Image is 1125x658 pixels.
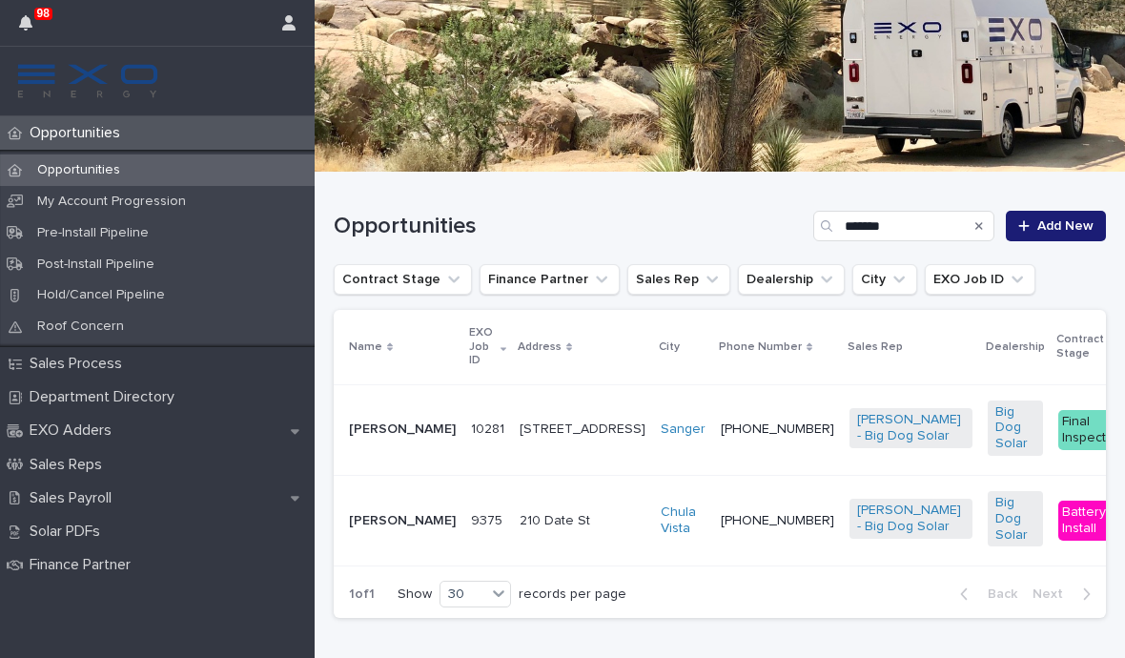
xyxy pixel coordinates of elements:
a: Big Dog Solar [995,404,1035,452]
button: City [852,264,917,295]
button: EXO Job ID [925,264,1035,295]
p: 210 Date St [520,513,645,529]
p: Sales Rep [848,337,903,358]
p: [PERSON_NAME] [349,422,456,438]
p: Sales Payroll [22,489,127,507]
p: 1 of 1 [334,571,390,618]
p: Name [349,337,382,358]
p: 10281 [471,418,508,438]
p: Department Directory [22,388,190,406]
a: [PHONE_NUMBER] [721,422,834,436]
span: Back [976,587,1017,601]
h1: Opportunities [334,213,806,240]
p: Roof Concern [22,319,139,335]
p: Finance Partner [22,556,146,574]
a: Big Dog Solar [995,495,1035,543]
p: My Account Progression [22,194,201,210]
div: 30 [440,585,486,605]
p: EXO Job ID [469,322,496,371]
button: Finance Partner [480,264,620,295]
p: City [659,337,680,358]
a: Chula Vista [661,504,706,537]
img: FKS5r6ZBThi8E5hshIGi [15,62,160,100]
p: Dealership [986,337,1045,358]
a: [PERSON_NAME] - Big Dog Solar [857,503,965,535]
p: EXO Adders [22,422,127,440]
p: records per page [519,586,626,603]
p: Solar PDFs [22,523,115,541]
p: Post-Install Pipeline [22,257,170,273]
button: Contract Stage [334,264,472,295]
button: Dealership [738,264,845,295]
button: Sales Rep [627,264,730,295]
p: Sales Process [22,355,137,373]
p: Address [518,337,562,358]
a: Add New [1006,211,1106,241]
input: Search [813,211,994,241]
p: 98 [37,7,50,20]
p: [PERSON_NAME] [349,513,456,529]
p: Pre-Install Pipeline [22,225,164,241]
a: Sanger [661,422,706,438]
button: Back [945,586,1025,603]
p: Contract Stage [1056,329,1120,364]
p: Show [398,586,432,603]
span: Add New [1037,219,1094,233]
p: Sales Reps [22,456,117,474]
a: [PHONE_NUMBER] [721,514,834,527]
button: Next [1025,586,1106,603]
span: Next [1033,587,1074,601]
p: Opportunities [22,162,135,178]
p: [STREET_ADDRESS] [520,422,645,438]
p: Hold/Cancel Pipeline [22,287,180,303]
a: [PERSON_NAME] - Big Dog Solar [857,412,965,444]
p: Opportunities [22,124,135,142]
div: 98 [19,11,44,46]
p: 9375 [471,509,506,529]
p: Phone Number [719,337,802,358]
